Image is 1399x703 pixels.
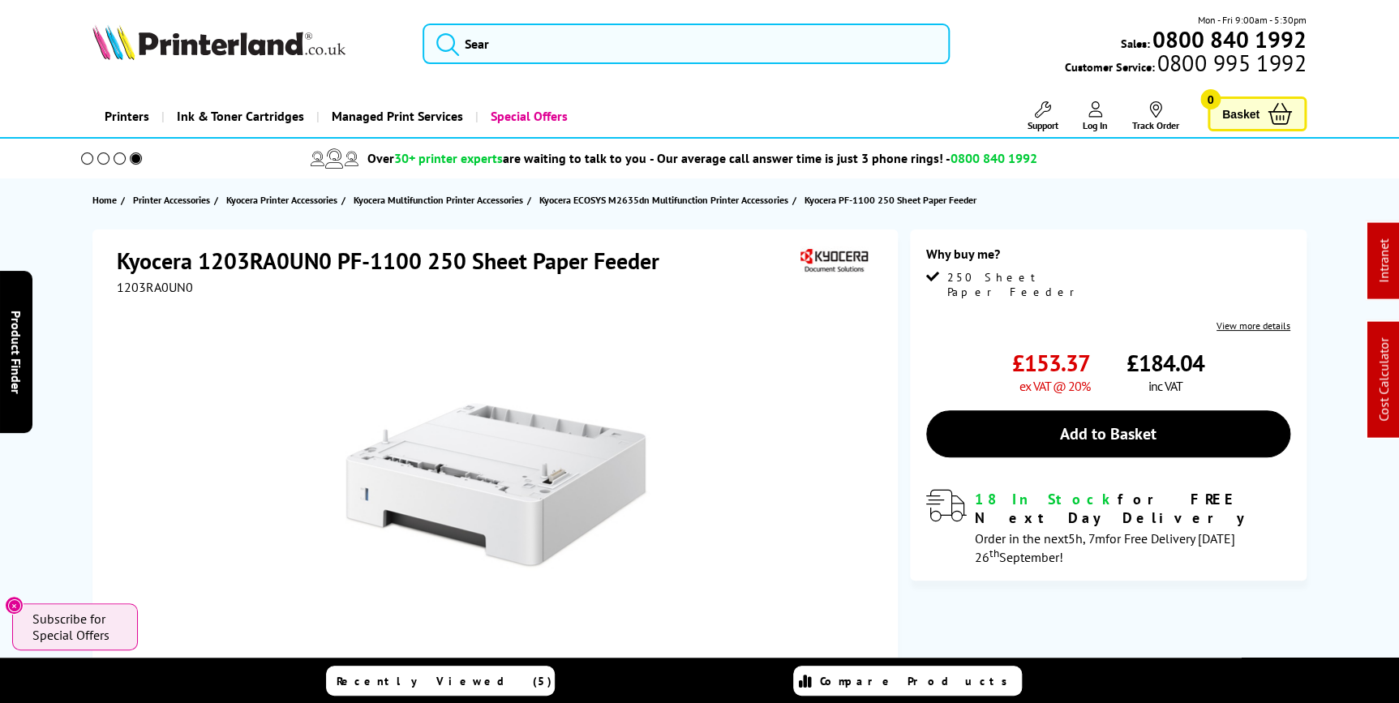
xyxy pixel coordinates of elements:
[975,490,1290,527] div: for FREE Next Day Delivery
[354,191,523,208] span: Kyocera Multifunction Printer Accessories
[989,546,999,560] sup: th
[177,96,304,137] span: Ink & Toner Cartridges
[5,596,24,615] button: Close
[92,24,345,60] img: Printerland Logo
[1150,32,1307,47] a: 0800 840 1992
[32,611,122,643] span: Subscribe for Special Offers
[804,191,976,208] span: Kyocera PF-1100 250 Sheet Paper Feeder
[133,191,214,208] a: Printer Accessories
[649,150,1036,166] span: - Our average call answer time is just 3 phone rings! -
[926,410,1290,457] a: Add to Basket
[1198,12,1307,28] span: Mon - Fri 9:00am - 5:30pm
[1083,119,1108,131] span: Log In
[1068,530,1105,547] span: 5h, 7m
[1083,101,1108,131] a: Log In
[820,674,1016,688] span: Compare Products
[1375,239,1392,283] a: Intranet
[133,191,210,208] span: Printer Accessories
[796,246,871,276] img: Kyocera
[475,96,580,137] a: Special Offers
[1148,378,1182,394] span: inc VAT
[1019,378,1090,394] span: ex VAT @ 20%
[117,246,676,276] h1: Kyocera 1203RA0UN0 PF-1100 250 Sheet Paper Feeder
[926,490,1290,564] div: modal_delivery
[423,24,950,64] input: Sear
[226,191,337,208] span: Kyocera Printer Accessories
[1121,36,1150,51] span: Sales:
[1375,338,1392,422] a: Cost Calculator
[1222,103,1260,125] span: Basket
[539,191,792,208] a: Kyocera ECOSYS M2635dn Multifunction Printer Accessories
[92,24,401,63] a: Printerland Logo
[316,96,475,137] a: Managed Print Services
[92,191,121,208] a: Home
[161,96,316,137] a: Ink & Toner Cartridges
[117,279,193,295] span: 1203RA0UN0
[1154,55,1306,71] span: 0800 995 1992
[338,328,656,645] img: Kyocera 1203RA0UN0 PF-1100 250 Sheet Paper Feeder
[367,150,646,166] span: Over are waiting to talk to you
[975,490,1118,508] span: 18 In Stock
[8,310,24,393] span: Product Finder
[804,191,980,208] a: Kyocera PF-1100 250 Sheet Paper Feeder
[1152,24,1307,54] b: 0800 840 1992
[793,666,1022,696] a: Compare Products
[975,530,1235,565] span: Order in the next for Free Delivery [DATE] 26 September!
[1132,101,1179,131] a: Track Order
[1217,319,1290,332] a: View more details
[92,96,161,137] a: Printers
[226,191,341,208] a: Kyocera Printer Accessories
[393,150,502,166] span: 30+ printer experts
[1064,55,1306,75] span: Customer Service:
[1028,101,1058,131] a: Support
[1012,348,1090,378] span: £153.37
[947,270,1105,299] span: 250 Sheet Paper Feeder
[1208,96,1307,131] a: Basket 0
[92,191,117,208] span: Home
[1028,119,1058,131] span: Support
[950,150,1036,166] span: 0800 840 1992
[337,674,552,688] span: Recently Viewed (5)
[354,191,527,208] a: Kyocera Multifunction Printer Accessories
[1200,89,1221,109] span: 0
[926,246,1290,270] div: Why buy me?
[539,191,787,208] span: Kyocera ECOSYS M2635dn Multifunction Printer Accessories
[1126,348,1204,378] span: £184.04
[326,666,555,696] a: Recently Viewed (5)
